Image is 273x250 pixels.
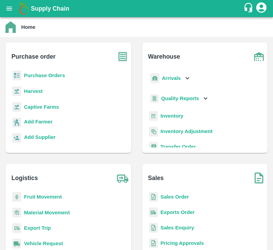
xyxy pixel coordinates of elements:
b: Warehouse [148,52,180,61]
a: Sales Enquiry [161,225,194,230]
b: Add Farmer [24,119,52,124]
img: soSales [250,169,268,187]
b: Purchase order [12,52,55,61]
b: Logistics [12,173,38,183]
img: warehouse [250,48,268,65]
a: Exports Order [161,210,195,215]
img: inventory [149,127,158,136]
a: Inventory [161,113,184,119]
a: Add Farmer [24,118,52,127]
a: Harvest [24,88,42,94]
img: reciept [12,71,21,81]
a: Purchase Orders [24,73,65,78]
a: Sales Order [161,194,189,200]
a: Fruit Movement [24,194,62,200]
img: purchase [114,48,131,65]
img: whArrival [150,73,159,83]
b: Sales [148,173,164,183]
img: supplier [12,133,21,143]
img: home [5,21,16,33]
img: sales [149,192,158,202]
img: whTransfer [149,142,158,152]
a: Pricing Approvals [161,240,204,246]
b: Quality Reports [161,96,199,101]
a: Captive Farms [24,104,59,110]
img: sales [149,223,158,233]
img: logo [17,2,31,15]
img: shipments [149,207,158,217]
img: harvest [12,102,21,112]
img: harvest [12,86,21,96]
a: Supply Chain [31,4,243,13]
div: account of current user [255,1,268,16]
a: Add Supplier [24,133,55,143]
a: Vehicle Request [24,241,63,246]
img: farmer [12,118,21,128]
a: Transfer Order [161,144,196,150]
b: Arrivals [162,75,181,81]
img: material [12,207,21,218]
img: delivery [12,223,21,233]
img: whInventory [149,111,158,121]
img: fruit [12,192,21,202]
a: Material Movement [24,210,70,215]
img: sales [149,238,158,248]
a: Export Trip [24,225,51,231]
img: truck [114,169,131,187]
b: Add Supplier [24,134,55,140]
img: qualityReport [150,94,159,103]
b: Supply Chain [31,5,69,12]
div: Arrivals [149,71,191,86]
b: Home [21,24,35,30]
div: Quality Reports [149,92,210,106]
a: Inventory Adjustment [161,129,213,134]
img: vehicle [12,239,21,249]
div: customer-support [243,2,255,15]
button: open drawer [1,1,17,16]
